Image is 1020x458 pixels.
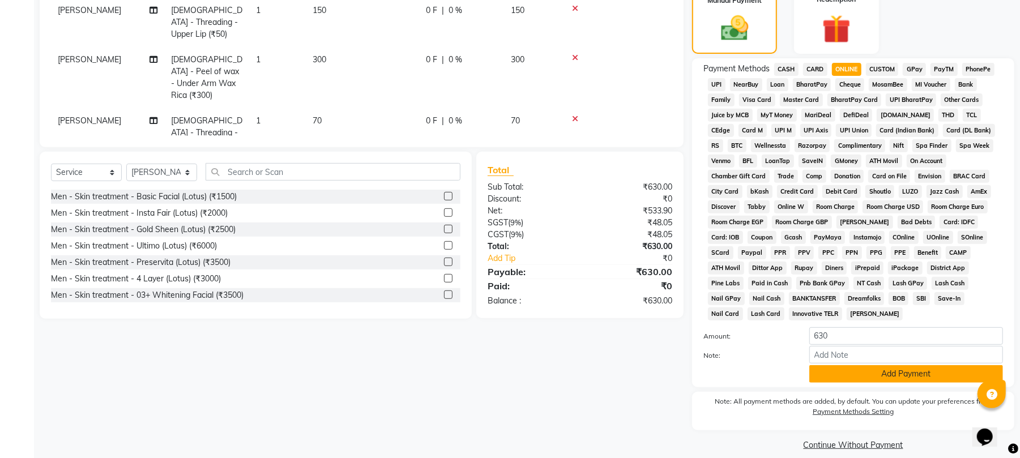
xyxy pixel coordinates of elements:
[832,63,861,76] span: ONLINE
[479,205,580,217] div: Net:
[449,115,462,127] span: 0 %
[762,155,794,168] span: LoanTap
[449,5,462,16] span: 0 %
[774,170,798,183] span: Trade
[795,139,830,152] span: Razorpay
[479,229,580,241] div: ( )
[972,413,1009,447] iframe: chat widget
[842,246,862,259] span: PPN
[479,181,580,193] div: Sub Total:
[956,139,993,152] span: Spa Week
[780,93,823,106] span: Master Card
[940,216,978,229] span: Card: IDFC
[835,78,864,91] span: Cheque
[810,231,846,244] span: PayMaya
[927,262,969,275] span: District App
[580,217,681,229] div: ₹48.05
[580,295,681,307] div: ₹630.00
[511,230,522,239] span: 9%
[708,170,770,183] span: Chamber Gift Card
[695,350,800,361] label: Note:
[708,292,745,305] span: Nail GPay
[739,155,757,168] span: BFL
[827,93,882,106] span: BharatPay Card
[51,273,221,285] div: Men - Skin treatment - 4 Layer (Lotus) (₹3000)
[708,231,743,244] span: Card: IOB
[728,139,746,152] span: BTC
[809,365,1003,383] button: Add Payment
[708,185,742,198] span: City Card
[739,93,775,106] span: Visa Card
[738,246,766,259] span: Paypal
[863,200,923,213] span: Room Charge USD
[511,5,524,15] span: 150
[171,115,242,149] span: [DEMOGRAPHIC_DATA] - Threading - Forehead (₹70)
[868,170,910,183] span: Card on File
[58,5,121,15] span: [PERSON_NAME]
[767,78,788,91] span: Loan
[256,54,261,65] span: 1
[694,439,1012,451] a: Continue Without Payment
[426,54,437,66] span: 0 F
[795,246,814,259] span: PPV
[58,54,121,65] span: [PERSON_NAME]
[708,78,725,91] span: UPI
[844,292,885,305] span: Dreamfolks
[749,292,784,305] span: Nail Cash
[739,124,767,137] span: Card M
[781,231,806,244] span: Gcash
[847,307,903,320] span: [PERSON_NAME]
[809,327,1003,345] input: Amount
[426,5,437,16] span: 0 F
[51,191,237,203] div: Men - Skin treatment - Basic Facial (Lotus) (₹1500)
[962,63,995,76] span: PhonePe
[51,224,236,236] div: Men - Skin treatment - Gold Sheen (Lotus) (₹2500)
[757,109,797,122] span: MyT Money
[867,246,886,259] span: PPG
[809,346,1003,363] input: Add Note
[708,277,744,290] span: Pine Labs
[708,93,735,106] span: Family
[931,63,958,76] span: PayTM
[774,200,808,213] span: Online W
[813,11,860,47] img: _gift.svg
[791,262,817,275] span: Rupay
[903,63,926,76] span: GPay
[774,63,799,76] span: CASH
[772,216,832,229] span: Room Charge GBP
[747,185,773,198] span: bKash
[912,78,950,91] span: MI Voucher
[749,262,787,275] span: Dittor App
[771,124,796,137] span: UPI M
[831,155,861,168] span: GMoney
[877,109,934,122] span: [DOMAIN_NAME]
[799,155,827,168] span: SaveIN
[442,115,444,127] span: |
[789,307,842,320] span: Innovative TELR
[580,279,681,293] div: ₹0
[580,241,681,252] div: ₹630.00
[914,246,942,259] span: Benefit
[943,124,995,137] span: Card (DL Bank)
[442,5,444,16] span: |
[708,124,734,137] span: CEdge
[796,277,849,290] span: Pnb Bank GPay
[851,262,884,275] span: iPrepaid
[771,246,790,259] span: PPR
[889,292,908,305] span: BOB
[748,277,792,290] span: Paid in Cash
[510,218,521,227] span: 9%
[822,185,861,198] span: Debit Card
[488,217,508,228] span: SGST
[580,181,681,193] div: ₹630.00
[912,139,951,152] span: Spa Finder
[708,139,723,152] span: RS
[171,5,242,39] span: [DEMOGRAPHIC_DATA] - Threading - Upper Lip (₹50)
[708,200,740,213] span: Discover
[907,155,946,168] span: On Account
[886,93,936,106] span: UPI BharatPay
[891,246,910,259] span: PPE
[777,185,818,198] span: Credit Card
[963,109,981,122] span: TCL
[748,231,776,244] span: Coupon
